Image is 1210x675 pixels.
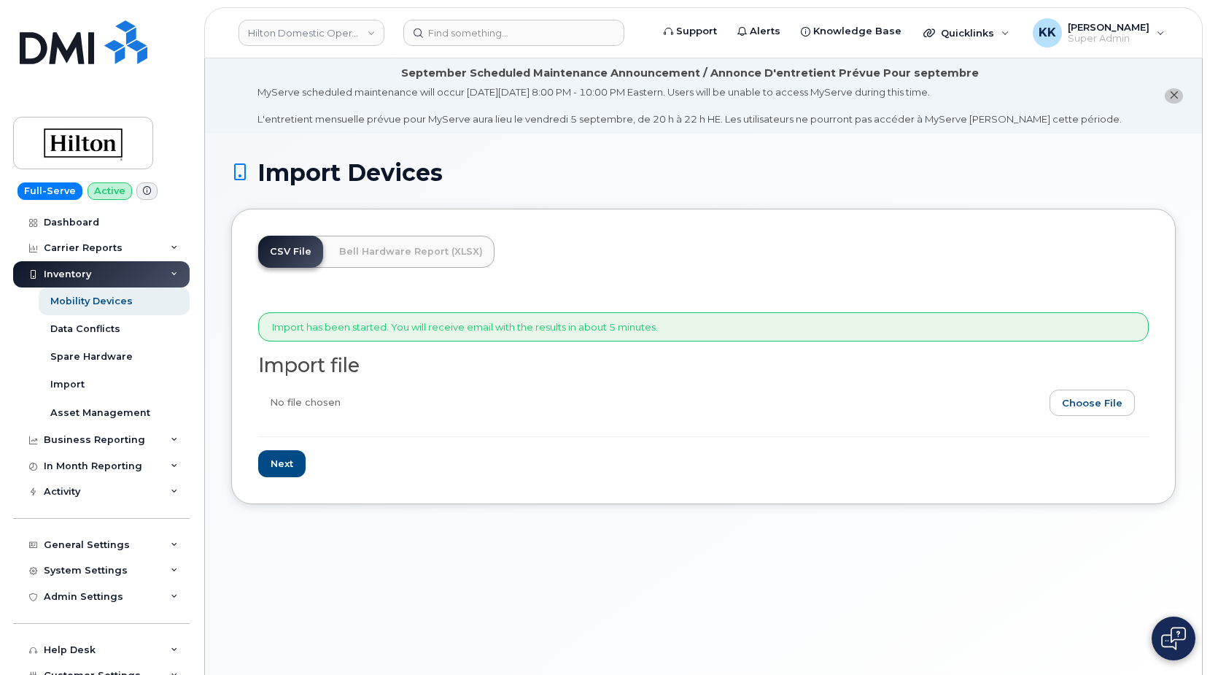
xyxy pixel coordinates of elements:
[257,85,1122,126] div: MyServe scheduled maintenance will occur [DATE][DATE] 8:00 PM - 10:00 PM Eastern. Users will be u...
[258,450,306,477] input: Next
[327,236,495,268] a: Bell Hardware Report (XLSX)
[258,355,1149,377] h2: Import file
[258,236,323,268] a: CSV File
[231,160,1176,185] h1: Import Devices
[1161,627,1186,650] img: Open chat
[401,66,979,81] div: September Scheduled Maintenance Announcement / Annonce D'entretient Prévue Pour septembre
[1165,88,1183,104] button: close notification
[258,312,1149,342] div: Import has been started. You will receive email with the results in about 5 minutes.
